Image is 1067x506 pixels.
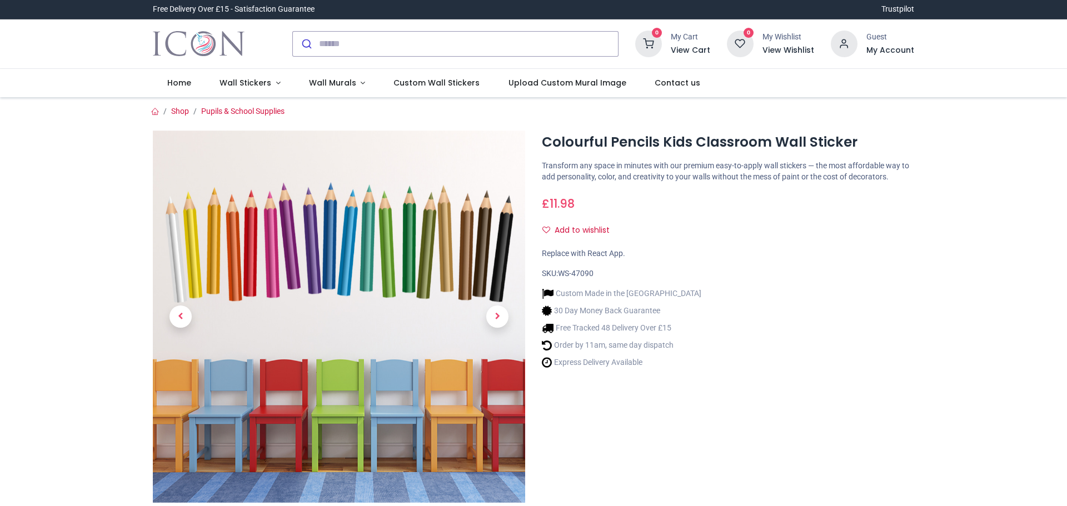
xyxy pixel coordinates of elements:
a: View Cart [671,45,710,56]
sup: 0 [744,28,754,38]
img: Colourful Pencils Kids Classroom Wall Sticker [153,131,525,503]
a: Logo of Icon Wall Stickers [153,28,245,59]
a: Next [470,186,525,447]
div: My Wishlist [762,32,814,43]
span: Upload Custom Mural Image [508,77,626,88]
span: Wall Stickers [220,77,271,88]
a: Pupils & School Supplies [201,107,285,116]
sup: 0 [652,28,662,38]
a: Previous [153,186,208,447]
li: Free Tracked 48 Delivery Over £15 [542,322,701,334]
div: My Cart [671,32,710,43]
li: Express Delivery Available [542,357,701,368]
span: Previous [169,305,192,328]
p: Transform any space in minutes with our premium easy-to-apply wall stickers — the most affordable... [542,161,914,182]
a: 0 [727,38,754,47]
li: Order by 11am, same day dispatch [542,339,701,351]
div: Replace with React App. [542,248,914,259]
a: Shop [171,107,189,116]
li: Custom Made in the [GEOGRAPHIC_DATA] [542,288,701,299]
li: 30 Day Money Back Guarantee [542,305,701,317]
span: Wall Murals [309,77,356,88]
span: £ [542,196,575,212]
a: Trustpilot [881,4,914,15]
span: Next [486,305,508,328]
a: Wall Murals [295,69,380,98]
a: My Account [866,45,914,56]
a: Wall Stickers [205,69,295,98]
button: Submit [293,32,319,56]
h1: Colourful Pencils Kids Classroom Wall Sticker [542,133,914,152]
div: SKU: [542,268,914,279]
div: Guest [866,32,914,43]
div: Free Delivery Over £15 - Satisfaction Guarantee [153,4,315,15]
span: Custom Wall Stickers [393,77,480,88]
img: Icon Wall Stickers [153,28,245,59]
a: View Wishlist [762,45,814,56]
span: WS-47090 [558,269,594,278]
a: 0 [635,38,662,47]
i: Add to wishlist [542,226,550,234]
button: Add to wishlistAdd to wishlist [542,221,619,240]
span: 11.98 [550,196,575,212]
span: Contact us [655,77,700,88]
span: Home [167,77,191,88]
